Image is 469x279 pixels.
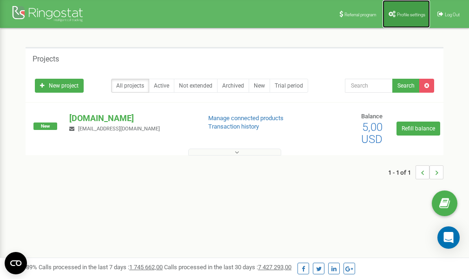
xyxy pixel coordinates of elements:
[361,113,383,120] span: Balance
[437,226,460,249] div: Open Intercom Messenger
[69,112,193,124] p: [DOMAIN_NAME]
[208,115,284,122] a: Manage connected products
[392,79,420,93] button: Search
[149,79,174,93] a: Active
[345,79,393,93] input: Search
[270,79,308,93] a: Trial period
[396,122,440,136] a: Refill balance
[164,264,291,271] span: Calls processed in the last 30 days :
[217,79,249,93] a: Archived
[397,12,425,17] span: Profile settings
[35,79,84,93] a: New project
[39,264,163,271] span: Calls processed in the last 7 days :
[344,12,377,17] span: Referral program
[208,123,259,130] a: Transaction history
[258,264,291,271] u: 7 427 293,00
[78,126,160,132] span: [EMAIL_ADDRESS][DOMAIN_NAME]
[5,252,27,274] button: Open CMP widget
[174,79,218,93] a: Not extended
[445,12,460,17] span: Log Out
[388,156,443,189] nav: ...
[129,264,163,271] u: 1 745 662,00
[33,55,59,63] h5: Projects
[111,79,149,93] a: All projects
[33,122,57,130] span: New
[388,165,416,179] span: 1 - 1 of 1
[249,79,270,93] a: New
[361,121,383,146] span: 5,00 USD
